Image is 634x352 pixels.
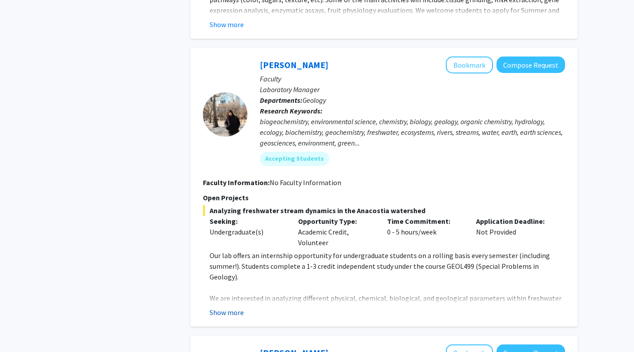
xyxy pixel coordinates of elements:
span: No Faculty Information [270,178,341,187]
p: Our lab offers an internship opportunity for undergraduate students on a rolling basis every seme... [210,250,565,282]
button: Add Ashley Mon to Bookmarks [446,57,493,73]
p: We are interested in analyzing different physical, chemical, biological, and geological parameter... [210,293,565,336]
button: Show more [210,19,244,30]
p: Laboratory Manager [260,84,565,95]
p: Time Commitment: [387,216,463,227]
div: biogeochemistry, environmental science, chemistry, biology, geology, organic chemistry, hydrology... [260,116,565,148]
div: Academic Credit, Volunteer [291,216,380,248]
span: Geology [303,96,326,105]
a: [PERSON_NAME] [260,59,328,70]
b: Research Keywords: [260,106,323,115]
button: Show more [210,307,244,318]
p: Opportunity Type: [298,216,374,227]
div: 0 - 5 hours/week [380,216,469,248]
p: Faculty [260,73,565,84]
span: Analyzing freshwater stream dynamics in the Anacostia watershed [203,205,565,216]
button: Compose Request to Ashley Mon [497,57,565,73]
iframe: Chat [7,312,38,345]
div: Not Provided [469,216,558,248]
div: Undergraduate(s) [210,227,285,237]
b: Faculty Information: [203,178,270,187]
p: Application Deadline: [476,216,552,227]
b: Departments: [260,96,303,105]
p: Open Projects [203,192,565,203]
mat-chip: Accepting Students [260,152,329,166]
p: Seeking: [210,216,285,227]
